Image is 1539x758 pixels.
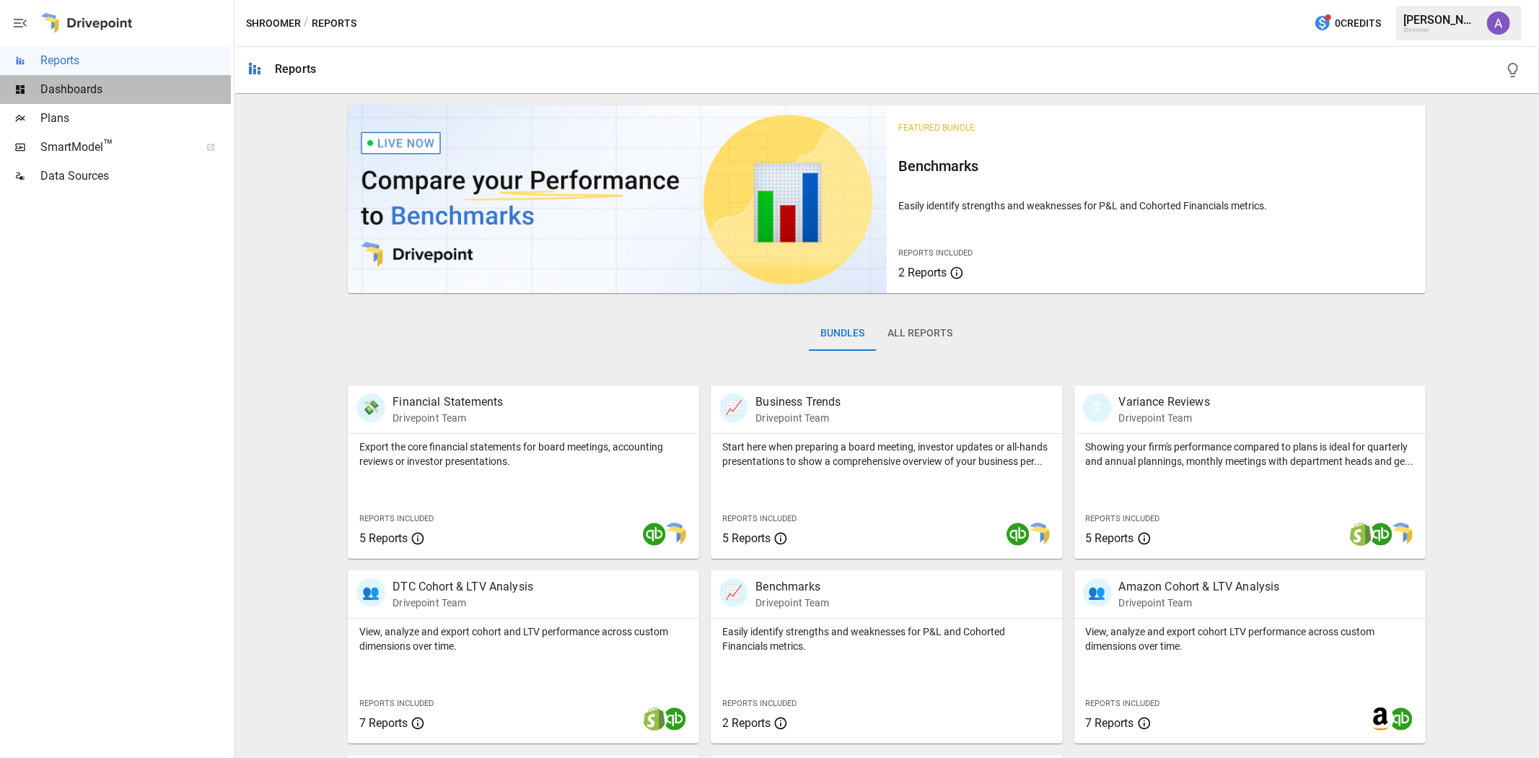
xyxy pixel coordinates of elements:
img: quickbooks [663,707,686,731]
h6: Benchmarks [898,154,1414,178]
img: quickbooks [1007,523,1030,546]
span: 5 Reports [1086,531,1134,545]
p: Drivepoint Team [755,596,829,610]
span: 2 Reports [898,266,947,279]
button: Alicia Thrasher [1478,3,1519,43]
span: Reports [40,52,231,69]
p: Drivepoint Team [755,411,841,425]
p: View, analyze and export cohort LTV performance across custom dimensions over time. [1086,624,1414,653]
span: 7 Reports [1086,716,1134,730]
span: 0 Credits [1335,14,1381,32]
img: quickbooks [643,523,666,546]
div: 📈 [719,393,748,422]
p: Showing your firm's performance compared to plans is ideal for quarterly and annual plannings, mo... [1086,440,1414,469]
div: 🗓 [1083,393,1112,422]
span: Reports Included [359,699,434,708]
p: Variance Reviews [1119,393,1210,411]
span: Reports Included [1086,699,1160,708]
p: Easily identify strengths and weaknesses for P&L and Cohorted Financials metrics. [722,624,1051,653]
button: Bundles [809,316,876,351]
p: Start here when preparing a board meeting, investor updates or all-hands presentations to show a ... [722,440,1051,469]
div: Reports [275,62,316,76]
img: shopify [1349,523,1372,546]
div: 💸 [356,393,385,422]
p: Drivepoint Team [1119,596,1280,610]
span: 7 Reports [359,716,408,730]
p: Easily identify strengths and weaknesses for P&L and Cohorted Financials metrics. [898,199,1414,213]
span: Featured Bundle [898,123,975,133]
span: Plans [40,110,231,127]
span: SmartModel [40,139,190,156]
img: smart model [1390,523,1413,546]
button: 0Credits [1308,10,1387,37]
p: Drivepoint Team [393,596,533,610]
img: smart model [663,523,686,546]
p: View, analyze and export cohort and LTV performance across custom dimensions over time. [359,624,688,653]
img: quickbooks [1390,707,1413,731]
p: Business Trends [755,393,841,411]
div: 📈 [719,578,748,607]
span: Dashboards [40,81,231,98]
div: 👥 [1083,578,1112,607]
img: shopify [643,707,666,731]
span: Reports Included [722,514,797,523]
p: DTC Cohort & LTV Analysis [393,578,533,596]
img: video thumbnail [348,105,887,293]
p: Benchmarks [755,578,829,596]
img: amazon [1369,707,1393,731]
p: Drivepoint Team [1119,411,1210,425]
span: Reports Included [898,248,973,258]
button: Shroomer [246,14,301,32]
div: 👥 [356,578,385,607]
div: / [304,14,309,32]
span: 5 Reports [359,531,408,545]
span: Reports Included [359,514,434,523]
span: 2 Reports [722,716,771,730]
p: Financial Statements [393,393,503,411]
p: Drivepoint Team [393,411,503,425]
span: Reports Included [1086,514,1160,523]
span: 5 Reports [722,531,771,545]
img: smart model [1027,523,1050,546]
span: ™ [103,136,113,154]
img: quickbooks [1369,523,1393,546]
img: Alicia Thrasher [1487,12,1510,35]
button: All Reports [876,316,964,351]
span: Reports Included [722,699,797,708]
span: Data Sources [40,167,231,185]
p: Amazon Cohort & LTV Analysis [1119,578,1280,596]
div: Shroomer [1403,27,1478,33]
p: Export the core financial statements for board meetings, accounting reviews or investor presentat... [359,440,688,469]
div: [PERSON_NAME] [1403,13,1478,27]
